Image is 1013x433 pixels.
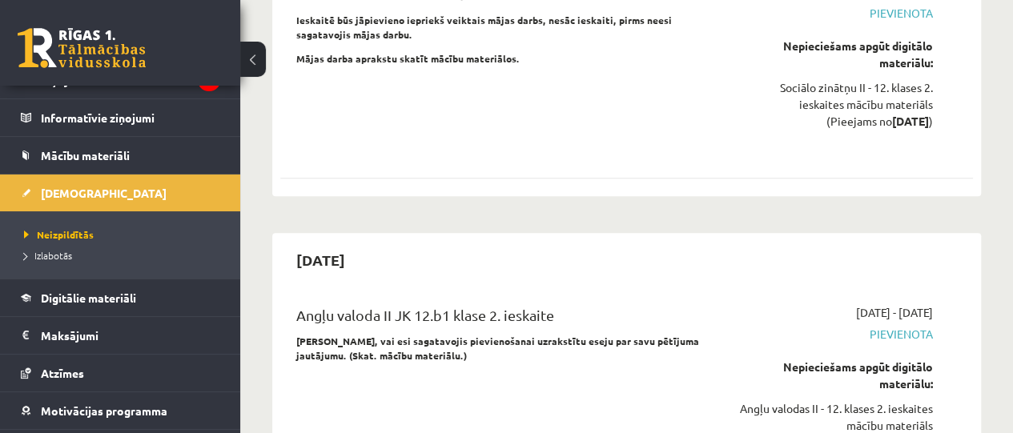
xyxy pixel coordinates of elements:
a: Mācību materiāli [21,137,220,174]
span: Pievienota [737,326,933,343]
h2: [DATE] [280,241,361,279]
strong: Mājas darba aprakstu skatīt mācību materiālos. [296,52,520,65]
legend: Informatīvie ziņojumi [41,99,220,136]
div: Nepieciešams apgūt digitālo materiālu: [737,38,933,71]
a: Digitālie materiāli [21,279,220,316]
a: Maksājumi [21,317,220,354]
span: Izlabotās [24,249,72,262]
strong: Ieskaitē būs jāpievieno iepriekš veiktais mājas darbs, nesāc ieskaiti, pirms neesi sagatavojis mā... [296,14,672,41]
a: Rīgas 1. Tālmācības vidusskola [18,28,146,68]
a: Informatīvie ziņojumi [21,99,220,136]
span: Neizpildītās [24,228,94,241]
a: Neizpildītās [24,227,224,242]
span: Motivācijas programma [41,403,167,418]
legend: Maksājumi [41,317,220,354]
span: [DATE] - [DATE] [856,304,933,321]
span: Digitālie materiāli [41,291,136,305]
a: Motivācijas programma [21,392,220,429]
a: Atzīmes [21,355,220,391]
span: Pievienota [737,5,933,22]
strong: [PERSON_NAME], vai esi sagatavojis pievienošanai uzrakstītu eseju par savu pētījuma jautājumu. (S... [296,335,699,362]
div: Nepieciešams apgūt digitālo materiālu: [737,359,933,392]
a: Izlabotās [24,248,224,263]
span: [DEMOGRAPHIC_DATA] [41,186,167,200]
span: Mācību materiāli [41,148,130,162]
a: [DEMOGRAPHIC_DATA] [21,174,220,211]
div: Angļu valoda II JK 12.b1 klase 2. ieskaite [296,304,713,334]
span: Atzīmes [41,366,84,380]
strong: [DATE] [892,114,929,128]
div: Sociālo zinātņu II - 12. klases 2. ieskaites mācību materiāls (Pieejams no ) [737,79,933,130]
